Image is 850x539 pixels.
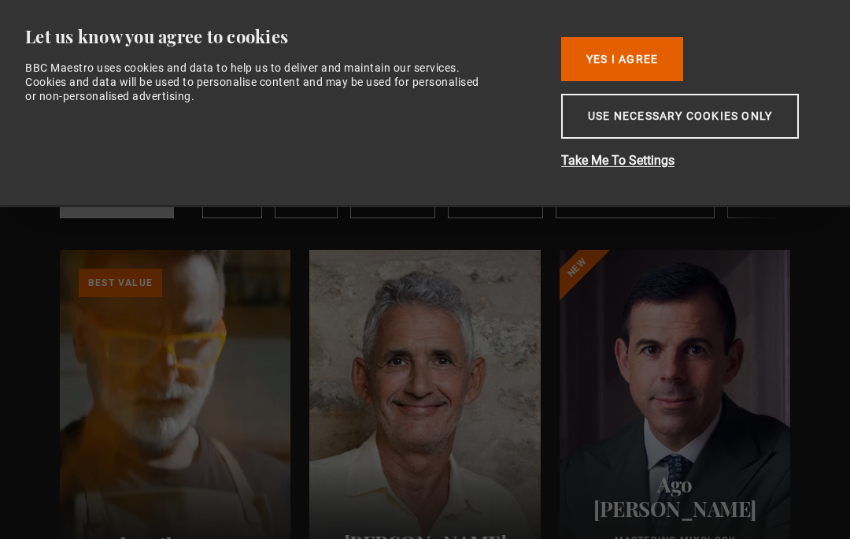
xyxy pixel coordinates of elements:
[25,61,486,104] div: BBC Maestro uses cookies and data to help us to deliver and maintain our services. Cookies and da...
[25,25,537,48] div: Let us know you agree to cookies
[561,151,813,170] button: Take Me To Settings
[561,37,683,81] button: Yes I Agree
[578,472,771,521] h2: Ago [PERSON_NAME]
[561,94,799,139] button: Use necessary cookies only
[79,269,162,297] p: Best value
